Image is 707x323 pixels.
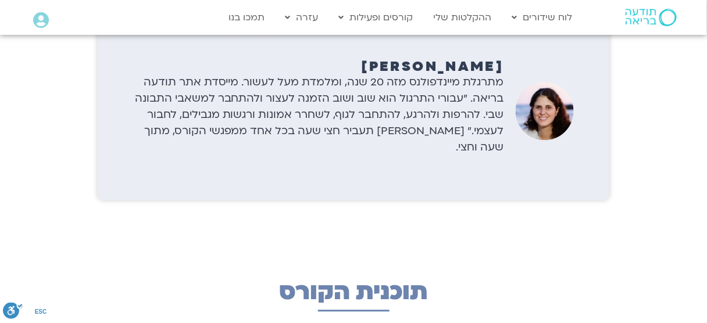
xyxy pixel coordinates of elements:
a: לוח שידורים [506,6,579,28]
h2: [PERSON_NAME] [133,58,504,76]
a: תמכו בנו [223,6,271,28]
img: תודעה בריאה [626,9,677,26]
h3: תוכנית הקורס [105,272,602,311]
p: מתרגלת מיינדפולנס מזה 20 שנה, ומלמדת מעל לעשור. מייסדת אתר תודעה בריאה. "עבורי התרגול הוא שוב ושו... [133,74,504,156]
a: ההקלטות שלי [428,6,498,28]
a: עזרה [280,6,324,28]
a: קורסים ופעילות [333,6,419,28]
